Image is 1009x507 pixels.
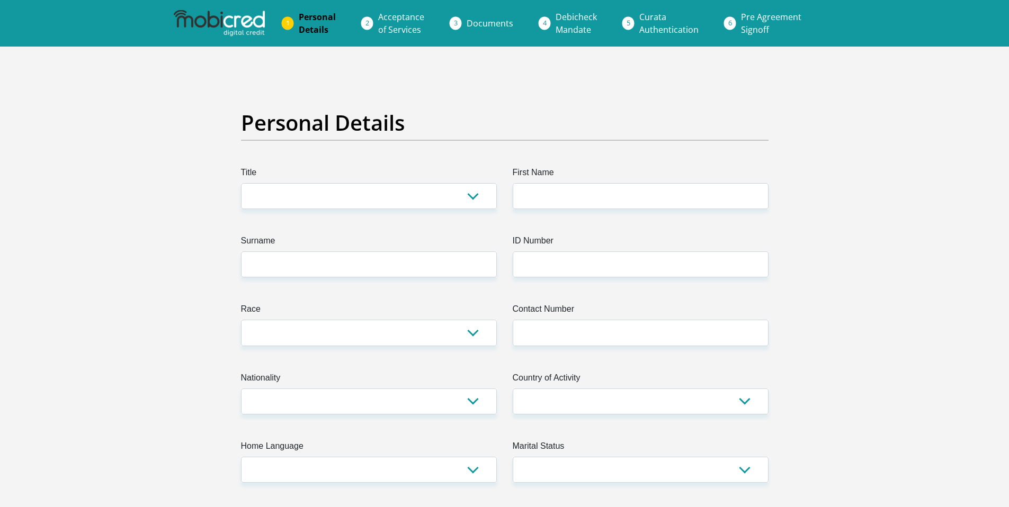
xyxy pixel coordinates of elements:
label: Race [241,303,497,320]
span: Debicheck Mandate [556,11,597,35]
label: Contact Number [513,303,769,320]
a: Pre AgreementSignoff [733,6,810,40]
a: PersonalDetails [290,6,344,40]
input: ID Number [513,251,769,277]
label: Title [241,166,497,183]
h2: Personal Details [241,110,769,135]
span: Pre Agreement Signoff [741,11,801,35]
label: Home Language [241,440,497,457]
label: ID Number [513,234,769,251]
span: Documents [467,17,513,29]
a: CurataAuthentication [631,6,707,40]
label: Country of Activity [513,372,769,388]
input: Surname [241,251,497,277]
img: mobicred logo [174,10,265,37]
input: Contact Number [513,320,769,346]
span: Personal Details [299,11,336,35]
label: Nationality [241,372,497,388]
label: First Name [513,166,769,183]
span: Acceptance of Services [378,11,424,35]
a: Acceptanceof Services [370,6,433,40]
label: Marital Status [513,440,769,457]
span: Curata Authentication [639,11,699,35]
input: First Name [513,183,769,209]
a: DebicheckMandate [547,6,605,40]
a: Documents [458,13,522,34]
label: Surname [241,234,497,251]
